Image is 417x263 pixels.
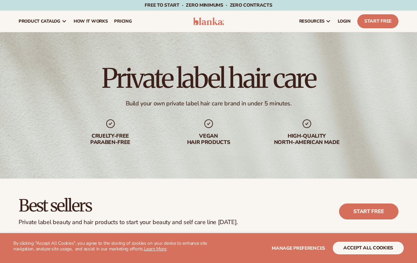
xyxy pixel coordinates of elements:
div: Private label beauty and hair products to start your beauty and self care line [DATE]. [19,219,238,226]
span: pricing [114,19,132,24]
button: accept all cookies [333,242,404,254]
span: product catalog [19,19,60,24]
h2: Best sellers [19,197,238,215]
span: resources [299,19,324,24]
img: logo [193,17,224,25]
h1: Private label hair care [102,65,316,92]
p: By clicking "Accept All Cookies", you agree to the storing of cookies on your device to enhance s... [13,241,209,252]
span: Manage preferences [272,245,325,251]
a: Start Free [357,14,398,28]
a: product catalog [15,11,70,32]
a: How It Works [70,11,111,32]
span: How It Works [74,19,108,24]
div: cruelty-free paraben-free [68,133,153,146]
span: Free to start · ZERO minimums · ZERO contracts [145,2,272,8]
a: resources [296,11,334,32]
div: Build your own private label hair care brand in under 5 minutes. [126,100,292,107]
a: Learn More [144,246,167,252]
a: LOGIN [334,11,354,32]
div: Vegan hair products [166,133,251,146]
div: High-quality North-american made [264,133,349,146]
a: pricing [111,11,135,32]
a: Start free [339,203,398,219]
button: Manage preferences [272,242,325,254]
span: LOGIN [338,19,351,24]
